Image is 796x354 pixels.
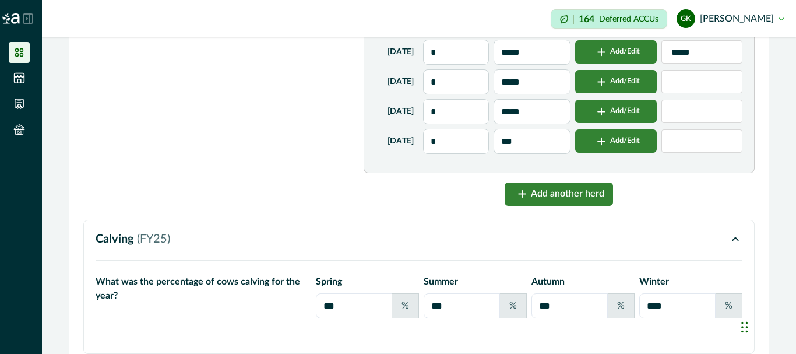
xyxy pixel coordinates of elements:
[579,15,594,24] p: 164
[505,183,613,206] button: Add another herd
[677,5,784,33] button: gordon kentish[PERSON_NAME]
[388,106,414,118] p: [DATE]
[575,100,657,123] button: Add/Edit
[96,232,742,246] button: Calving (FY25)
[2,13,20,24] img: Logo
[607,293,635,318] div: %
[575,70,657,93] button: Add/Edit
[316,275,419,289] p: spring
[575,40,657,64] button: Add/Edit
[96,275,302,303] p: What was the percentage of cows calving for the year?
[388,135,414,148] p: [DATE]
[96,260,742,342] div: Calving (FY25)
[499,293,527,318] div: %
[639,275,742,289] p: winter
[741,310,748,345] div: Drag
[388,46,414,58] p: [DATE]
[137,233,170,245] span: ( FY25 )
[715,293,742,318] div: %
[531,275,635,289] p: autumn
[738,298,796,354] iframe: Chat Widget
[575,129,657,153] button: Add/Edit
[388,76,414,88] p: [DATE]
[599,15,658,23] p: Deferred ACCUs
[392,293,419,318] div: %
[424,275,527,289] p: summer
[96,232,170,246] p: Calving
